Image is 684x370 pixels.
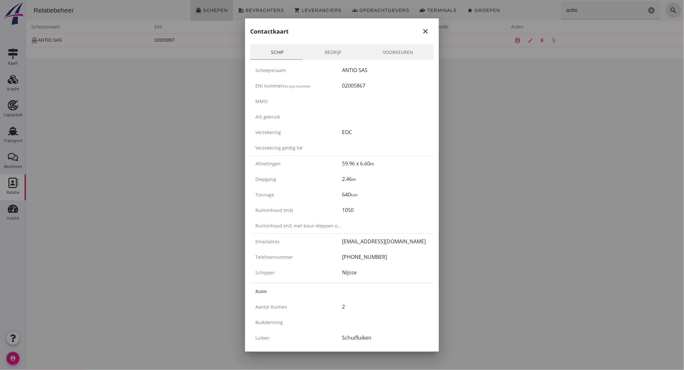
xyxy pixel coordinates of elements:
div: AIS gebruik [255,113,342,120]
th: breedte [402,21,480,34]
div: 2 [342,303,429,311]
td: 640 [215,34,268,47]
span: Leveranciers [276,8,316,13]
div: ANTIO SAS [342,66,429,74]
i: delete [514,38,519,43]
div: Verzekering geldig tot [255,144,342,151]
i: front_loader [394,7,400,13]
i: contacts [489,37,495,43]
div: Schipper [255,269,342,276]
div: Telefoonnummer [255,254,342,260]
div: Scheepsnaam [255,67,342,74]
th: acties [480,21,658,34]
div: [PHONE_NUMBER] [342,253,429,261]
th: m3 [268,21,329,34]
small: ton [351,192,358,198]
th: ENI [123,21,215,34]
i: directions_boat [5,37,12,44]
td: 6,6 [402,34,480,47]
th: ton [215,21,268,34]
div: 59.96 x 6.60 [342,160,429,167]
a: Schip [250,44,304,60]
div: Verzekering [255,129,342,136]
div: Ruiminhoud (m3, met beun kleppen open) [255,222,342,229]
span: Aantal ruimen [255,304,287,310]
a: Voorkeuren [362,44,434,60]
div: MMSI [255,98,342,105]
div: Schuifluiken [342,334,429,342]
div: Relatiebeheer [3,6,53,15]
i: directions_boat [170,7,176,13]
div: EOC [342,128,429,136]
div: 2.46 [342,175,429,183]
div: 02005867 [342,82,429,90]
i: groups [326,7,332,13]
i: business [212,7,218,13]
div: ENI nummer [255,82,342,89]
div: Afmetingen [255,160,342,167]
div: Diepgang [255,176,342,183]
i: Wis Zoeken... [622,6,630,14]
div: Tonnage [255,191,342,198]
div: [EMAIL_ADDRESS][DOMAIN_NAME] [342,238,429,245]
td: 1050 [268,34,329,47]
span: Buikdenning [255,319,283,325]
span: Opdrachtgevers [333,8,384,13]
i: attach_file [525,37,531,43]
th: lengte [329,21,402,34]
small: m [352,176,356,182]
i: star [441,7,447,13]
span: Bevrachters [219,8,258,13]
i: search [644,6,652,14]
span: Schepen [177,8,202,13]
span: Groepen [448,8,474,13]
strong: Ruim [255,288,267,295]
small: Europa nummer [283,84,311,89]
i: shopping_cart [269,7,274,13]
span: Luiken [255,335,270,341]
div: Ruiminhoud (m3) [255,207,342,214]
td: 59,96 [329,34,402,47]
td: 02005867 [123,34,215,47]
a: Bedrijf [304,44,362,60]
div: Emailadres [255,238,342,245]
small: m [370,161,374,167]
span: Terminals [401,8,431,13]
i: edit [502,37,508,43]
i: close [422,27,429,35]
span: Luiken verzegelbaar [255,350,299,356]
div: 1050 [342,206,429,214]
div: Nijsse [342,269,429,276]
div: 640 [342,191,429,198]
h2: Contactkaart [250,27,289,36]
